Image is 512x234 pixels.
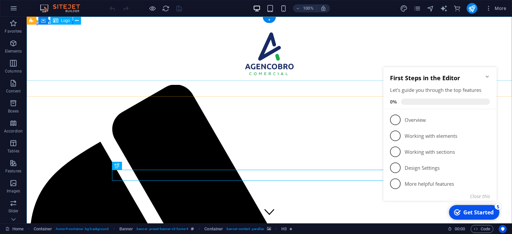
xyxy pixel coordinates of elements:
[3,100,116,116] li: Design Settings
[119,225,133,233] span: Click to select. Double-click to edit
[5,69,22,74] p: Columns
[55,225,109,233] span: . home-4-container .bg-background
[3,3,47,8] a: Skip to main content
[483,3,509,14] button: More
[24,88,104,95] p: Working with sections
[303,4,314,12] h6: 100%
[3,68,116,84] li: Working with elements
[5,29,22,34] p: Favorites
[455,225,465,233] span: 00 00
[83,148,113,156] div: Get Started
[263,17,276,23] div: +
[440,5,448,12] i: AI Writer
[440,4,448,12] button: text_generator
[114,143,121,149] div: 5
[34,225,52,233] span: Click to select. Double-click to edit
[38,4,88,12] img: Editor Logo
[281,225,287,233] span: Click to select. Double-click to edit
[485,5,506,12] span: More
[6,89,21,94] p: Content
[293,4,317,12] button: 100%
[427,4,435,12] button: navigator
[191,227,194,231] i: This element is a customizable preset
[467,3,477,14] button: publish
[3,52,116,68] li: Overview
[474,225,490,233] span: Code
[400,4,408,12] button: design
[289,227,292,231] i: Element contains an animation
[104,14,109,19] div: Minimize checklist
[453,5,461,12] i: Commerce
[5,49,22,54] p: Elements
[471,225,493,233] button: Code
[226,225,264,233] span: . banner-content .parallax
[453,4,461,12] button: commerce
[5,225,24,233] a: Click to cancel selection. Double-click to open Pages
[468,5,476,12] i: Publish
[427,5,434,12] i: Navigator
[148,4,156,12] button: Click here to leave preview mode and continue editing
[89,133,109,139] button: Close this
[7,148,19,154] p: Tables
[7,188,20,194] p: Images
[24,72,104,79] p: Working with elements
[61,19,70,23] span: Logo
[9,14,109,22] h2: First Steps in the Editor
[267,227,271,231] i: This element contains a background
[68,145,119,159] div: Get Started 5 items remaining, 0% complete
[162,5,170,12] i: Reload page
[448,225,465,233] h6: Session time
[24,56,104,63] p: Overview
[9,26,109,33] div: Let's guide you through the top features
[3,84,116,100] li: Working with sections
[400,5,408,12] i: Design (Ctrl+Alt+Y)
[204,225,223,233] span: Click to select. Double-click to edit
[5,168,21,174] p: Features
[459,226,460,231] span: :
[413,4,421,12] button: pages
[320,5,326,11] i: On resize automatically adjust zoom level to fit chosen device.
[3,116,116,131] li: More helpful features
[136,225,188,233] span: . banner .preset-banner-v3-home-4
[499,225,507,233] button: Usercentrics
[162,4,170,12] button: reload
[24,120,104,127] p: More helpful features
[4,128,23,134] p: Accordion
[34,225,292,233] nav: breadcrumb
[8,109,19,114] p: Boxes
[9,38,20,45] span: 0%
[413,5,421,12] i: Pages (Ctrl+Alt+S)
[8,208,19,214] p: Slider
[24,104,104,111] p: Design Settings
